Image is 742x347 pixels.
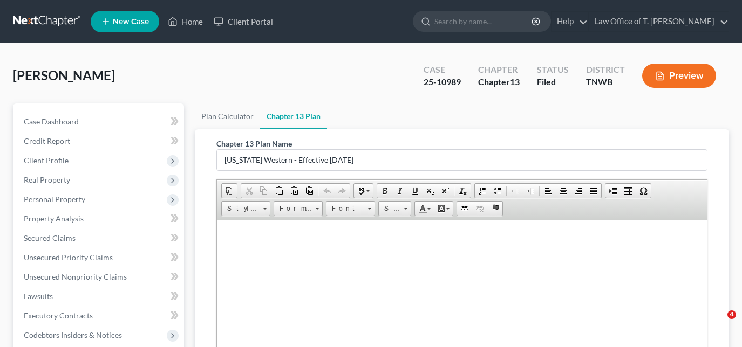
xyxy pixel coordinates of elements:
[586,64,625,76] div: District
[423,184,438,198] a: Subscript
[392,184,407,198] a: Italic
[326,201,375,216] a: Font
[319,184,335,198] a: Undo
[586,184,601,198] a: Justify
[222,202,260,216] span: Styles
[24,292,53,301] span: Lawsuits
[113,18,149,26] span: New Case
[508,184,523,198] a: Decrease Indent
[326,202,364,216] span: Font
[415,202,434,216] a: Text Color
[217,150,707,170] input: Enter name...
[15,306,184,325] a: Executory Contracts
[586,76,625,88] div: TNWB
[274,202,312,216] span: Format
[487,202,502,216] a: Anchor
[407,184,423,198] a: Underline
[434,11,533,31] input: Search by name...
[221,201,270,216] a: Styles
[434,202,453,216] a: Background Color
[378,201,411,216] a: Size
[541,184,556,198] a: Align Left
[24,136,70,145] span: Credit Report
[256,184,271,198] a: Copy
[475,184,490,198] a: Insert/Remove Numbered List
[727,310,736,319] span: 4
[379,202,400,216] span: Size
[490,184,505,198] a: Insert/Remove Bulleted List
[15,267,184,287] a: Unsecured Nonpriority Claims
[537,76,569,88] div: Filed
[642,64,716,88] button: Preview
[162,12,208,31] a: Home
[455,184,471,198] a: Remove Format
[478,76,520,88] div: Chapter
[523,184,538,198] a: Increase Indent
[24,117,79,126] span: Case Dashboard
[636,184,651,198] a: Insert Special Character
[589,12,729,31] a: Law Office of T. [PERSON_NAME]
[24,272,127,281] span: Unsecured Nonpriority Claims
[24,214,84,223] span: Property Analysis
[15,209,184,228] a: Property Analysis
[605,184,621,198] a: Insert Page Break for Printing
[15,287,184,306] a: Lawsuits
[510,77,520,87] span: 13
[335,184,350,198] a: Redo
[13,67,115,83] span: [PERSON_NAME]
[241,184,256,198] a: Cut
[222,184,237,198] a: Document Properties
[24,195,85,204] span: Personal Property
[552,12,588,31] a: Help
[24,330,122,339] span: Codebtors Insiders & Notices
[438,184,453,198] a: Superscript
[705,310,731,336] iframe: Intercom live chat
[208,12,278,31] a: Client Portal
[24,233,76,242] span: Secured Claims
[15,228,184,248] a: Secured Claims
[24,156,69,165] span: Client Profile
[354,184,373,198] a: Spell Checker
[24,253,113,262] span: Unsecured Priority Claims
[457,202,472,216] a: Link
[621,184,636,198] a: Table
[274,201,323,216] a: Format
[15,131,184,151] a: Credit Report
[537,64,569,76] div: Status
[15,112,184,131] a: Case Dashboard
[472,202,487,216] a: Unlink
[377,184,392,198] a: Bold
[260,103,327,129] a: Chapter 13 Plan
[195,103,260,129] a: Plan Calculator
[424,64,461,76] div: Case
[571,184,586,198] a: Align Right
[478,64,520,76] div: Chapter
[216,138,292,149] label: Chapter 13 Plan Name
[287,184,302,198] a: Paste as plain text
[271,184,287,198] a: Paste
[24,175,70,184] span: Real Property
[24,311,93,320] span: Executory Contracts
[424,76,461,88] div: 25-10989
[556,184,571,198] a: Center
[15,248,184,267] a: Unsecured Priority Claims
[302,184,317,198] a: Paste from Word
